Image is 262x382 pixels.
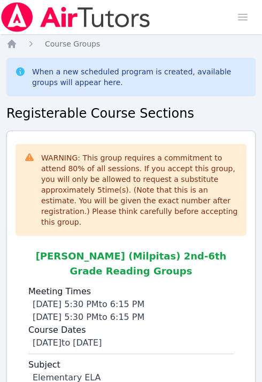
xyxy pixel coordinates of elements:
[36,250,227,277] span: [PERSON_NAME] (Milpitas) 2nd-6th Grade Reading Groups
[6,39,256,49] nav: Breadcrumb
[28,285,234,298] label: Meeting Times
[28,324,234,337] label: Course Dates
[41,152,238,227] div: WARNING: This group requires a commitment to attend 80 % of all sessions. If you accept this grou...
[33,298,234,311] div: [DATE] 5:30 PM to 6:15 PM
[32,66,247,88] div: When a new scheduled program is created, available groups will appear here.
[33,311,234,324] div: [DATE] 5:30 PM to 6:15 PM
[45,39,100,49] a: Course Groups
[6,105,256,122] h2: Registerable Course Sections
[28,358,234,371] label: Subject
[33,337,234,349] div: [DATE] to [DATE]
[45,40,100,48] span: Course Groups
